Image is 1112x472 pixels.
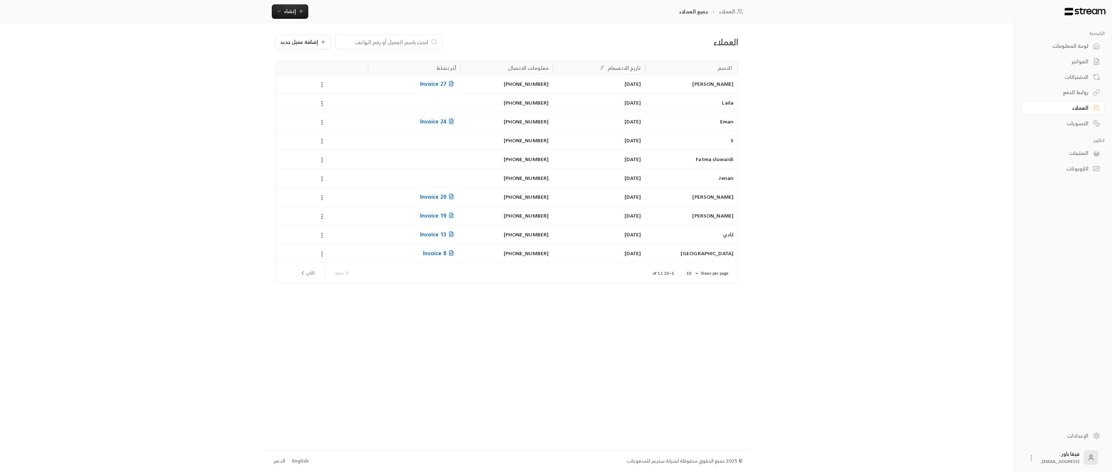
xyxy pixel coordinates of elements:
div: فيقا باور . [1039,450,1079,465]
div: الاشتراكات [1030,73,1088,81]
button: next page [297,267,318,279]
div: [GEOGRAPHIC_DATA] [650,244,733,262]
div: آخر نشاط [437,63,456,72]
div: [DATE] [557,75,641,93]
div: [DATE] [557,187,641,206]
div: [DATE] [557,225,641,244]
div: المنتجات [1030,149,1088,157]
div: روابط الدفع [1030,89,1088,96]
div: [DATE] [557,150,641,168]
div: تاريخ الانضمام [608,63,641,72]
div: التسويات [1030,120,1088,127]
p: جميع العملاء [679,8,708,15]
div: [PHONE_NUMBER] [465,187,549,206]
div: © 2025 جميع الحقوق محفوظة لشركة ستريم للمدفوعات. [626,458,743,465]
a: التسويات [1021,116,1105,130]
a: العملاء [719,8,745,15]
div: Fatma sluwaidi [650,150,733,168]
div: الاسم [718,63,732,72]
a: الإعدادات [1021,429,1105,443]
div: [DATE] [557,112,641,131]
div: 10 [683,269,700,278]
button: إنشاء [272,4,308,19]
a: المنتجات [1021,146,1105,160]
input: ابحث باسم العميل أو رقم الهاتف [340,38,428,46]
a: الاشتراكات [1021,70,1105,84]
button: Sort [598,63,607,72]
div: Jenan [650,169,733,187]
div: [PHONE_NUMBER] [465,206,549,225]
a: الفواتير [1021,55,1105,69]
div: Laila [650,93,733,112]
div: لوحة المعلومات [1030,42,1088,50]
div: [PHONE_NUMBER] [465,112,549,131]
div: [PERSON_NAME] [650,206,733,225]
div: [PHONE_NUMBER] [465,169,549,187]
div: [PHONE_NUMBER] [465,93,549,112]
div: English [292,458,309,465]
div: العملاء [589,36,738,48]
div: الكوبونات [1030,165,1088,172]
span: Invoice 8 [423,249,456,258]
span: Invoice 19 [420,211,456,220]
nav: breadcrumb [679,8,745,15]
div: معلومات الاتصال [508,63,549,72]
a: لوحة المعلومات [1021,39,1105,53]
a: روابط الدفع [1021,85,1105,100]
a: الكوبونات [1021,162,1105,176]
div: [PERSON_NAME] [650,187,733,206]
span: Invoice 24 [420,117,456,126]
div: [DATE] [557,206,641,225]
span: Invoice 27 [420,79,456,88]
span: Invoice 13 [420,230,456,239]
div: الإعدادات [1030,432,1088,439]
button: إضافة عميل جديد [275,35,331,49]
div: [PHONE_NUMBER] [465,244,549,262]
div: Eman [650,112,733,131]
div: [DATE] [557,131,641,149]
p: كتالوج [1021,138,1105,143]
span: إنشاء [284,7,296,16]
p: 1–10 of 11 [653,270,674,276]
img: Logo [1064,8,1106,16]
div: [PHONE_NUMBER] [465,225,549,244]
p: Rows per page: [700,270,728,276]
span: إضافة عميل جديد [280,39,318,45]
p: الرئيسية [1021,30,1105,36]
div: الفواتير [1030,58,1088,65]
a: العملاء [1021,101,1105,115]
div: [DATE] [557,93,641,112]
div: [PHONE_NUMBER] [465,131,549,149]
div: [DATE] [557,244,641,262]
div: [PHONE_NUMBER] [465,75,549,93]
span: Invoice 20 [420,192,456,201]
div: العملاء [1030,104,1088,111]
span: [EMAIL_ADDRESS].... [1039,458,1079,465]
div: كادي [650,225,733,244]
a: الدعم [271,455,287,468]
div: [DATE] [557,169,641,187]
div: [PERSON_NAME] [650,75,733,93]
div: [PHONE_NUMBER] [465,150,549,168]
div: S [650,131,733,149]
